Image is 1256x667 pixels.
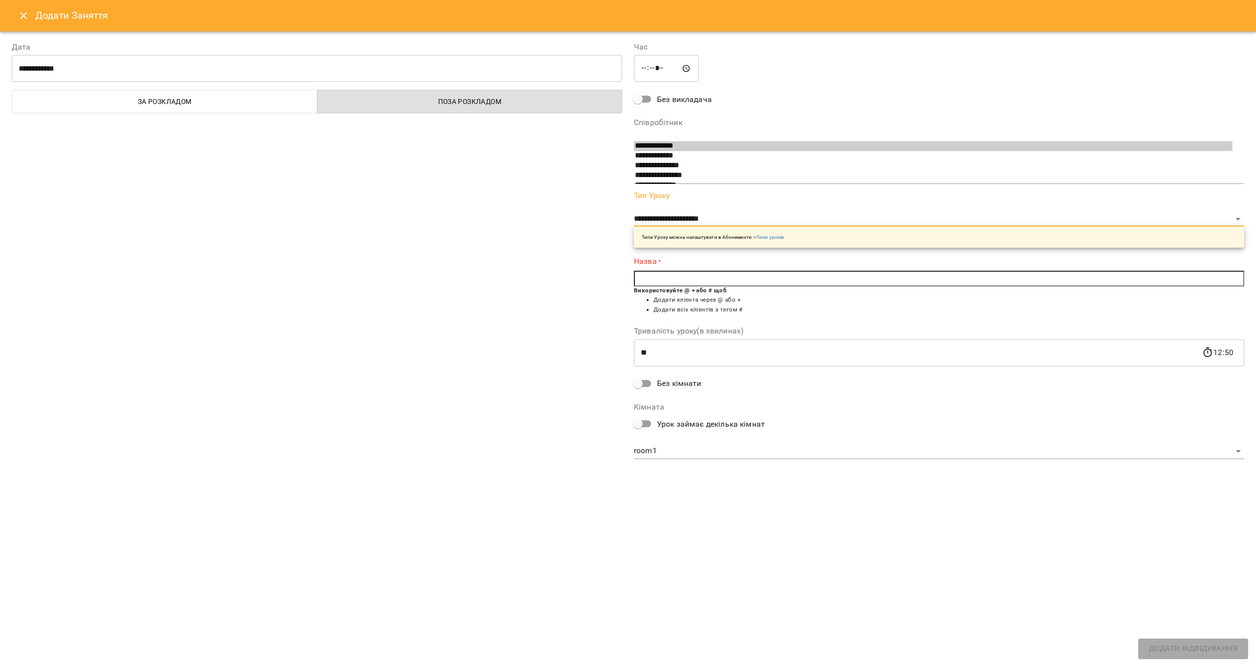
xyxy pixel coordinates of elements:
[654,295,1244,305] li: Додати клієнта через @ або +
[634,443,1244,459] div: room1
[634,43,1244,51] label: Час
[323,96,617,107] span: Поза розкладом
[12,4,35,27] button: Close
[12,90,317,113] button: За розкладом
[757,234,784,240] a: Типи уроків
[634,192,1244,200] label: Тип Уроку
[657,378,702,389] span: Без кімнати
[634,403,1244,411] label: Кімната
[18,96,312,107] span: За розкладом
[35,8,1244,23] h6: Додати Заняття
[634,256,1244,267] label: Назва
[634,119,1244,127] label: Співробітник
[12,43,622,51] label: Дата
[634,287,727,294] b: Використовуйте @ + або # щоб
[654,305,1244,315] li: Додати всіх клієнтів з тегом #
[642,233,784,241] p: Типи Уроку можна налаштувати в Абонементи ->
[317,90,623,113] button: Поза розкладом
[657,94,712,105] span: Без викладача
[634,327,1244,335] label: Тривалість уроку(в хвилинах)
[657,418,765,430] span: Урок займає декілька кімнат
